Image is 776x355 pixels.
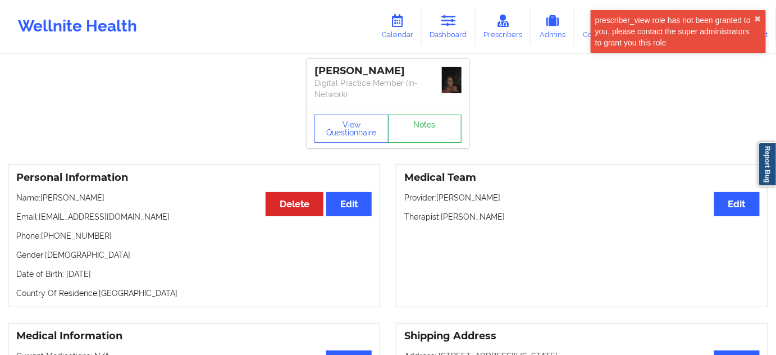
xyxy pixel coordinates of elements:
a: Admins [531,8,574,45]
img: 14dae281-f42c-4bbf-84d3-875521cf6f3a_01ec98e8-c453-4729-9915-7294e1bc6e8323561.jpg [442,67,462,93]
button: View Questionnaire [314,115,389,143]
button: Delete [266,192,323,216]
button: Edit [326,192,372,216]
h3: Medical Team [404,171,760,184]
a: Report Bug [758,142,776,186]
p: Provider: [PERSON_NAME] [404,192,760,203]
p: Country Of Residence: [GEOGRAPHIC_DATA] [16,288,372,299]
div: [PERSON_NAME] [314,65,462,78]
a: Coaches [574,8,621,45]
div: prescriber_view role has not been granted to you, please contact the super administrators to gran... [595,15,755,48]
a: Dashboard [422,8,476,45]
h3: Personal Information [16,171,372,184]
button: close [755,15,761,24]
p: Digital Practice Member (In-Network) [314,78,462,100]
h3: Shipping Address [404,330,760,343]
p: Gender: [DEMOGRAPHIC_DATA] [16,249,372,261]
p: Therapist: [PERSON_NAME] [404,211,760,222]
p: Email: [EMAIL_ADDRESS][DOMAIN_NAME] [16,211,372,222]
p: Phone: [PHONE_NUMBER] [16,230,372,242]
p: Name: [PERSON_NAME] [16,192,372,203]
a: Calendar [373,8,422,45]
p: Date of Birth: [DATE] [16,268,372,280]
a: Prescribers [476,8,531,45]
a: Notes [388,115,462,143]
button: Edit [714,192,760,216]
h3: Medical Information [16,330,372,343]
